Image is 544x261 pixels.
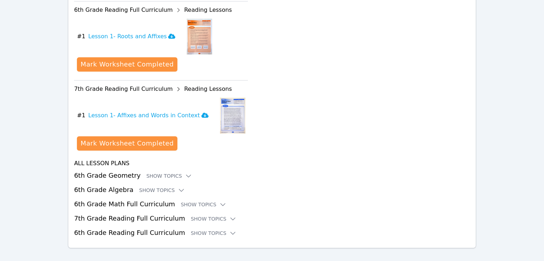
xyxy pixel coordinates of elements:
div: Mark Worksheet Completed [80,138,173,148]
h4: All Lesson Plans [74,159,470,168]
button: Show Topics [146,172,192,179]
button: Show Topics [181,201,226,208]
h3: 6th Grade Reading Full Curriculum [74,228,470,238]
div: 6th Grade Reading Full Curriculum Reading Lessons [74,4,248,16]
button: Show Topics [191,215,236,222]
button: #1Lesson 1- Roots and Affixes [77,19,181,54]
button: #1Lesson 1- Affixes and Words in Context [77,98,214,133]
div: Mark Worksheet Completed [80,59,173,69]
h3: Lesson 1- Roots and Affixes [88,32,176,41]
button: Mark Worksheet Completed [77,136,177,151]
h3: Lesson 1- Affixes and Words in Context [88,111,209,120]
h3: 6th Grade Algebra [74,185,470,195]
button: Show Topics [139,187,185,194]
button: Show Topics [191,230,236,237]
h3: 6th Grade Math Full Curriculum [74,199,470,209]
img: Lesson 1- Affixes and Words in Context [220,98,245,133]
span: # 1 [77,111,85,120]
div: 7th Grade Reading Full Curriculum Reading Lessons [74,83,248,95]
span: # 1 [77,32,85,41]
h3: 6th Grade Geometry [74,171,470,181]
img: Lesson 1- Roots and Affixes [187,19,212,54]
button: Mark Worksheet Completed [77,57,177,72]
h3: 7th Grade Reading Full Curriculum [74,213,470,223]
